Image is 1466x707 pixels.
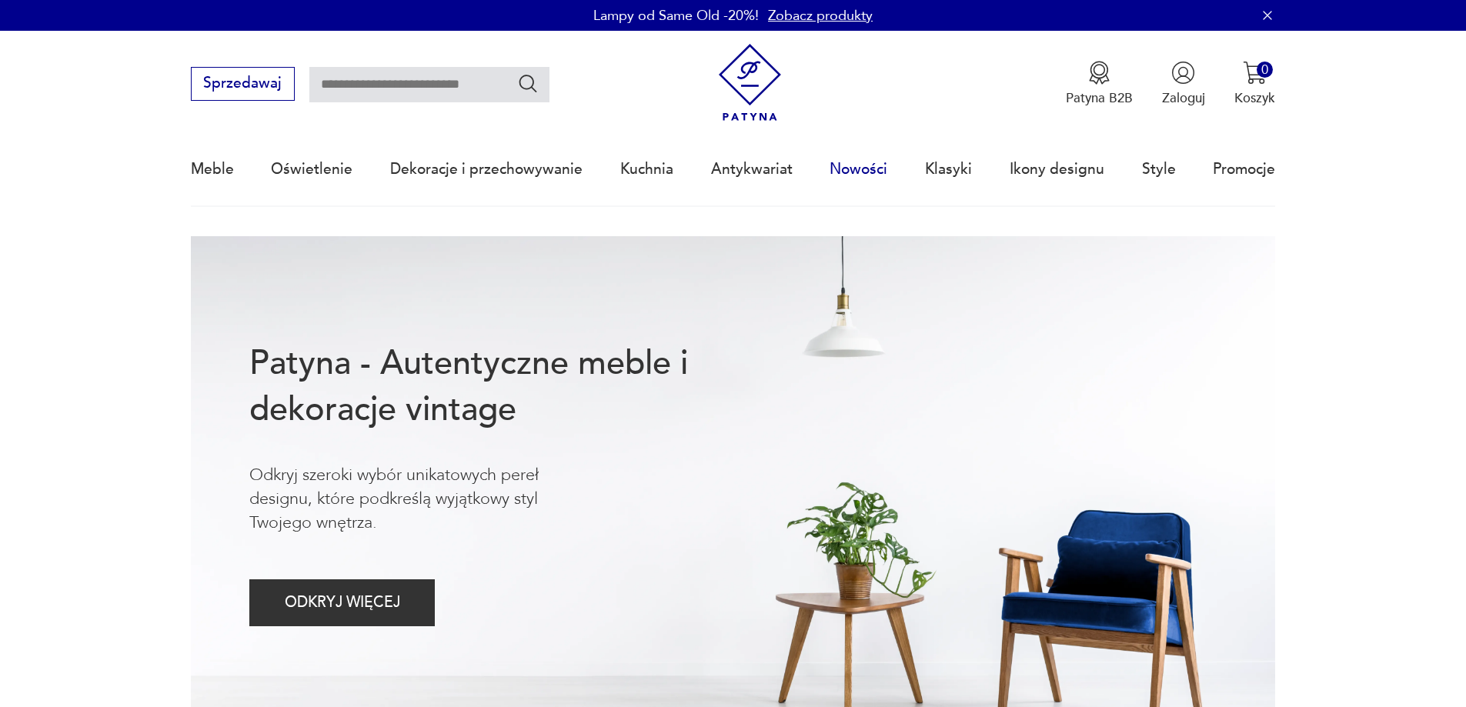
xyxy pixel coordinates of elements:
[711,44,789,122] img: Patyna - sklep z meblami i dekoracjami vintage
[1066,61,1133,107] a: Ikona medaluPatyna B2B
[1257,62,1273,78] div: 0
[249,579,435,626] button: ODKRYJ WIĘCEJ
[1234,89,1275,107] p: Koszyk
[249,463,600,535] p: Odkryj szeroki wybór unikatowych pereł designu, które podkreślą wyjątkowy styl Twojego wnętrza.
[620,134,673,205] a: Kuchnia
[1142,134,1176,205] a: Style
[830,134,887,205] a: Nowości
[593,6,759,25] p: Lampy od Same Old -20%!
[249,598,435,610] a: ODKRYJ WIĘCEJ
[517,72,539,95] button: Szukaj
[1213,134,1275,205] a: Promocje
[191,67,295,101] button: Sprzedawaj
[711,134,793,205] a: Antykwariat
[1066,61,1133,107] button: Patyna B2B
[271,134,352,205] a: Oświetlenie
[1234,61,1275,107] button: 0Koszyk
[249,341,748,433] h1: Patyna - Autentyczne meble i dekoracje vintage
[1171,61,1195,85] img: Ikonka użytkownika
[1066,89,1133,107] p: Patyna B2B
[191,134,234,205] a: Meble
[925,134,972,205] a: Klasyki
[1162,89,1205,107] p: Zaloguj
[191,78,295,91] a: Sprzedawaj
[1010,134,1104,205] a: Ikony designu
[1087,61,1111,85] img: Ikona medalu
[1162,61,1205,107] button: Zaloguj
[768,6,873,25] a: Zobacz produkty
[390,134,583,205] a: Dekoracje i przechowywanie
[1243,61,1267,85] img: Ikona koszyka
